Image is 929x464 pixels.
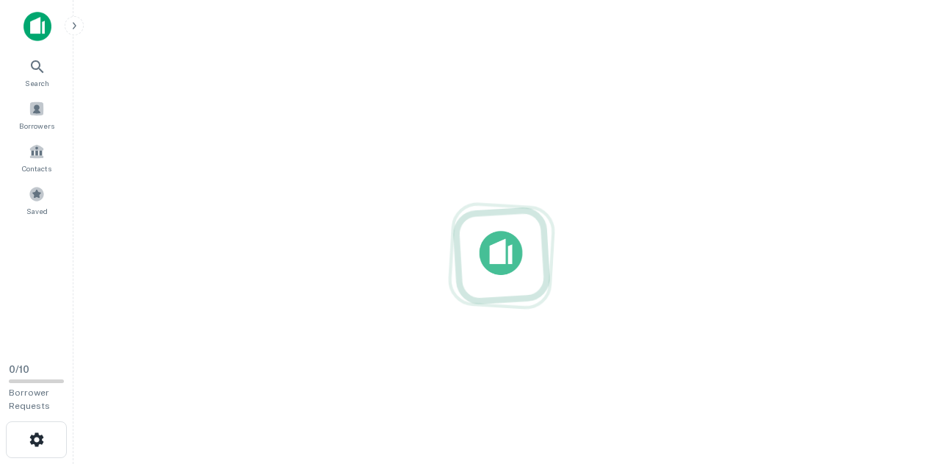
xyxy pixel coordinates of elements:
a: Borrowers [4,95,69,135]
span: 0 / 10 [9,364,29,375]
span: Borrower Requests [9,388,50,411]
img: capitalize-icon.png [24,12,51,41]
span: Saved [26,205,48,217]
span: Contacts [22,163,51,174]
span: Search [25,77,49,89]
span: Borrowers [19,120,54,132]
a: Saved [4,180,69,220]
a: Contacts [4,138,69,177]
a: Search [4,52,69,92]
